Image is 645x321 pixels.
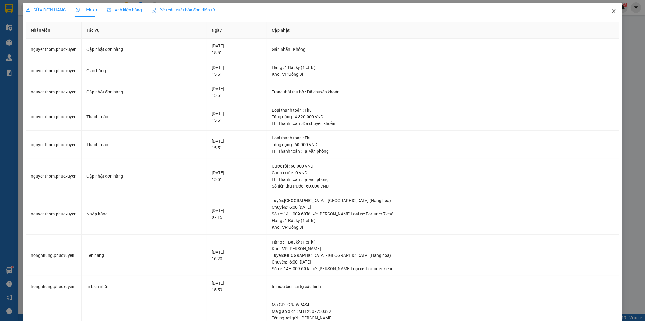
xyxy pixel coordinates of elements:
[86,252,202,259] div: Lên hàng
[76,8,97,12] span: Lịch sử
[212,138,262,151] div: [DATE] 15:51
[107,8,142,12] span: Ảnh kiện hàng
[86,46,202,53] div: Cập nhật đơn hàng
[272,89,614,95] div: Trạng thái thu hộ : Đã chuyển khoản
[272,301,614,308] div: Mã GD : GNJWP4S4
[272,71,614,77] div: Kho : VP Uông Bí
[76,8,80,12] span: clock-circle
[26,131,82,159] td: nguyenthom.phucxuyen
[272,163,614,169] div: Cước rồi : 60.000 VND
[86,173,202,179] div: Cập nhật đơn hàng
[272,224,614,231] div: Kho : VP Uông Bí
[272,46,614,53] div: Gán nhãn : Không
[212,64,262,77] div: [DATE] 15:51
[212,280,262,293] div: [DATE] 15:59
[272,141,614,148] div: Tổng cộng : 60.000 VND
[86,141,202,148] div: Thanh toán
[272,308,614,315] div: Mã giao dịch : MTT2907250332
[86,283,202,290] div: In biên nhận
[212,207,262,221] div: [DATE] 07:15
[26,81,82,103] td: nguyenthom.phucxuyen
[272,169,614,176] div: Chưa cước : 0 VND
[212,43,262,56] div: [DATE] 15:51
[272,148,614,155] div: HT Thanh toán : Tại văn phòng
[5,41,58,57] span: Gửi hàng Hạ Long: Hotline:
[107,8,111,12] span: picture
[26,159,82,194] td: nguyenthom.phucxuyen
[267,22,620,39] th: Cập nhật
[212,169,262,183] div: [DATE] 15:51
[272,197,614,217] div: Tuyến : [GEOGRAPHIC_DATA] - [GEOGRAPHIC_DATA] (Hàng hóa) Chuyến: 16:00 [DATE] Số xe: 14H-009.60 T...
[26,8,30,12] span: edit
[26,60,82,82] td: nguyenthom.phucxuyen
[26,8,66,12] span: SỬA ĐƠN HÀNG
[6,3,57,16] strong: Công ty TNHH Phúc Xuyên
[26,276,82,297] td: hongnhung.phucxuyen
[86,211,202,217] div: Nhập hàng
[272,217,614,224] div: Hàng : 1 Bất kỳ (1 ct lk )
[151,8,156,13] img: icon
[3,23,61,34] strong: 024 3236 3236 -
[207,22,267,39] th: Ngày
[611,9,616,14] span: close
[26,235,82,276] td: hongnhung.phucxuyen
[272,120,614,127] div: HT Thanh toán : Đã chuyển khoản
[86,89,202,95] div: Cập nhật đơn hàng
[26,103,82,131] td: nguyenthom.phucxuyen
[212,249,262,262] div: [DATE] 16:20
[26,22,82,39] th: Nhân viên
[26,39,82,60] td: nguyenthom.phucxuyen
[272,64,614,71] div: Hàng : 1 Bất kỳ (1 ct lk )
[272,245,614,252] div: Kho : VP [PERSON_NAME]
[82,22,207,39] th: Tác Vụ
[272,239,614,245] div: Hàng : 1 Bất kỳ (1 ct lk )
[272,176,614,183] div: HT Thanh toán : Tại văn phòng
[151,8,215,12] span: Yêu cầu xuất hóa đơn điện tử
[86,67,202,74] div: Giao hàng
[272,113,614,120] div: Tổng cộng : 4.320.000 VND
[26,193,82,235] td: nguyenthom.phucxuyen
[212,85,262,99] div: [DATE] 15:51
[272,252,614,272] div: Tuyến : [GEOGRAPHIC_DATA] - [GEOGRAPHIC_DATA] (Hàng hóa) Chuyến: 16:00 [DATE] Số xe: 14H-009.60 T...
[86,113,202,120] div: Thanh toán
[3,18,61,39] span: Gửi hàng [GEOGRAPHIC_DATA]: Hotline:
[272,107,614,113] div: Loại thanh toán : Thu
[272,283,614,290] div: In mẫu biên lai tự cấu hình
[272,183,614,189] div: Số tiền thu trước : 60.000 VND
[212,110,262,123] div: [DATE] 15:51
[605,3,622,20] button: Close
[272,135,614,141] div: Loại thanh toán : Thu
[13,28,60,39] strong: 0888 827 827 - 0848 827 827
